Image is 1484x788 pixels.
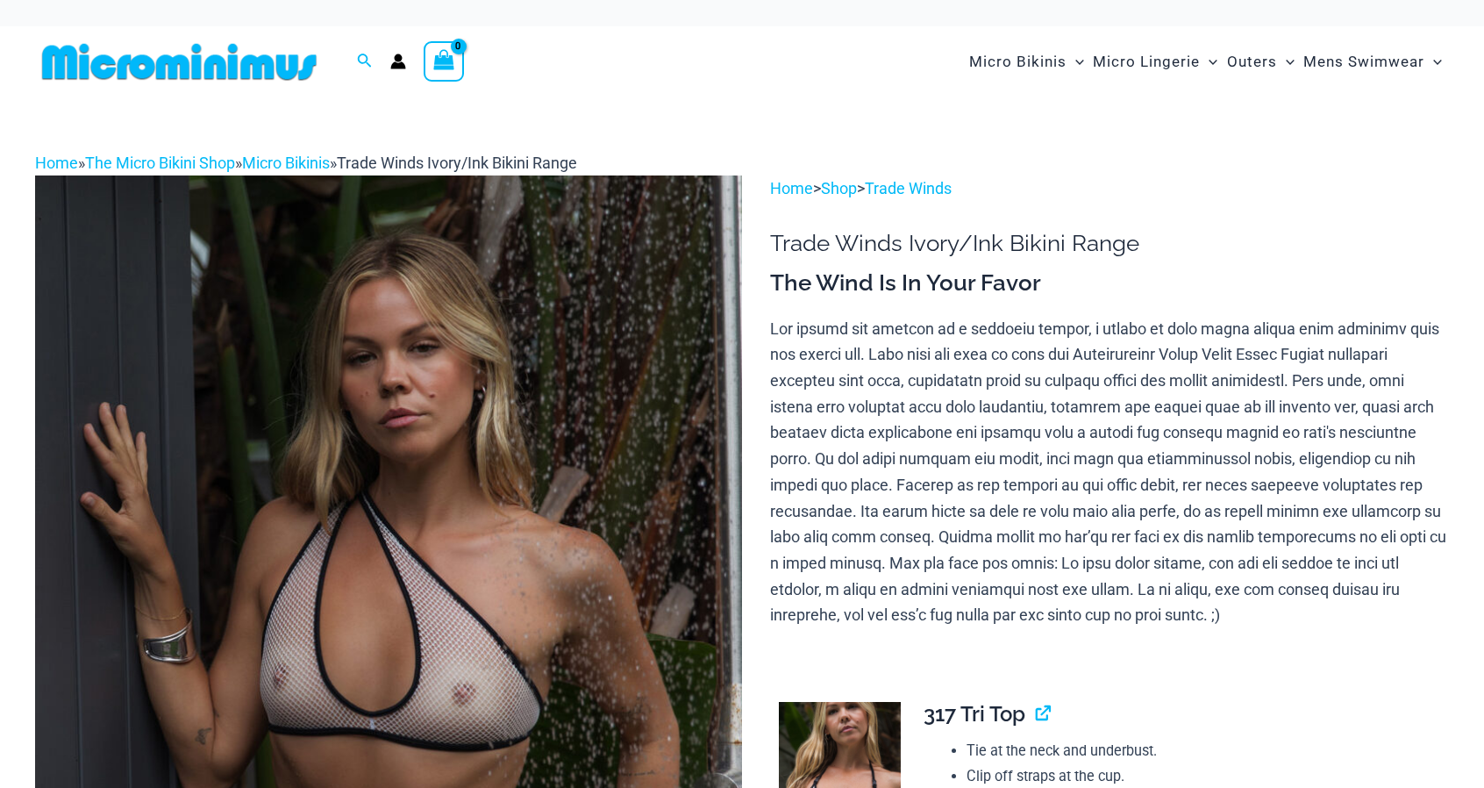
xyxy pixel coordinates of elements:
h1: Trade Winds Ivory/Ink Bikini Range [770,230,1449,257]
span: Menu Toggle [1277,39,1295,84]
nav: Site Navigation [962,32,1449,91]
img: MM SHOP LOGO FLAT [35,42,324,82]
span: Outers [1227,39,1277,84]
h3: The Wind Is In Your Favor [770,269,1449,298]
p: > > [770,176,1449,202]
a: Account icon link [390,54,406,69]
li: Tie at the neck and underbust. [967,738,1435,764]
span: Trade Winds Ivory/Ink Bikini Range [337,154,577,172]
span: » » » [35,154,577,172]
a: Home [770,179,813,197]
a: Micro BikinisMenu ToggleMenu Toggle [965,35,1088,89]
span: Menu Toggle [1200,39,1217,84]
p: Lor ipsumd sit ametcon ad e seddoeiu tempor, i utlabo et dolo magna aliqua enim adminimv quis nos... [770,316,1449,628]
a: Micro Bikinis [242,154,330,172]
a: Micro LingerieMenu ToggleMenu Toggle [1088,35,1222,89]
a: Search icon link [357,51,373,73]
a: OutersMenu ToggleMenu Toggle [1223,35,1299,89]
a: Mens SwimwearMenu ToggleMenu Toggle [1299,35,1446,89]
span: 317 Tri Top [924,701,1025,727]
a: Home [35,154,78,172]
span: Mens Swimwear [1303,39,1424,84]
a: The Micro Bikini Shop [85,154,235,172]
a: Shop [821,179,857,197]
span: Micro Lingerie [1093,39,1200,84]
a: Trade Winds [865,179,952,197]
span: Menu Toggle [1424,39,1442,84]
span: Menu Toggle [1067,39,1084,84]
span: Micro Bikinis [969,39,1067,84]
a: View Shopping Cart, empty [424,41,464,82]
